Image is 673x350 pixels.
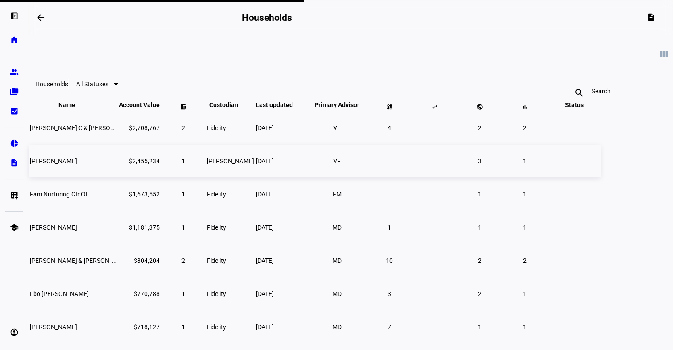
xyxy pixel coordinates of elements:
[256,191,274,198] span: [DATE]
[523,158,527,165] span: 1
[5,154,23,172] a: description
[119,244,160,277] td: $804,204
[207,224,226,231] span: Fidelity
[558,101,590,108] span: Status
[256,224,274,231] span: [DATE]
[119,311,160,343] td: $718,127
[388,124,391,131] span: 4
[207,290,226,297] span: Fidelity
[478,191,481,198] span: 1
[523,290,527,297] span: 1
[10,87,19,96] eth-mat-symbol: folder_copy
[181,290,185,297] span: 1
[5,63,23,81] a: group
[256,257,274,264] span: [DATE]
[30,158,77,165] span: Debora D Mayer
[256,323,274,331] span: [DATE]
[386,257,393,264] span: 10
[329,186,345,202] li: FM
[10,35,19,44] eth-mat-symbol: home
[523,124,527,131] span: 2
[207,158,254,165] span: [PERSON_NAME]
[659,49,669,59] mat-icon: view_module
[10,158,19,167] eth-mat-symbol: description
[256,101,306,108] span: Last updated
[10,328,19,337] eth-mat-symbol: account_circle
[207,323,226,331] span: Fidelity
[5,135,23,152] a: pie_chart
[10,191,19,200] eth-mat-symbol: list_alt_add
[181,191,185,198] span: 1
[329,319,345,335] li: MD
[5,83,23,100] a: folder_copy
[478,224,481,231] span: 1
[181,158,185,165] span: 1
[76,81,108,88] span: All Statuses
[329,120,345,136] li: VF
[207,191,226,198] span: Fidelity
[478,290,481,297] span: 2
[30,191,88,198] span: Fam Nurturing Ctr Of
[30,124,136,131] span: Vinita C & David L Ferrera
[181,124,185,131] span: 2
[181,323,185,331] span: 1
[388,323,391,331] span: 7
[523,224,527,231] span: 1
[388,290,391,297] span: 3
[388,224,391,231] span: 1
[329,253,345,269] li: MD
[119,145,160,177] td: $2,455,234
[329,153,345,169] li: VF
[10,107,19,115] eth-mat-symbol: bid_landscape
[10,12,19,20] eth-mat-symbol: left_panel_open
[30,323,77,331] span: Kashif Sheikh
[119,101,160,108] span: Account Value
[256,124,274,131] span: [DATE]
[30,290,89,297] span: Fbo Marian S Pruslin
[10,223,19,232] eth-mat-symbol: school
[119,178,160,210] td: $1,673,552
[256,158,274,165] span: [DATE]
[478,257,481,264] span: 2
[35,12,46,23] mat-icon: arrow_backwards
[35,81,68,88] eth-data-table-title: Households
[10,139,19,148] eth-mat-symbol: pie_chart
[207,257,226,264] span: Fidelity
[10,68,19,77] eth-mat-symbol: group
[592,88,643,95] input: Search
[256,290,274,297] span: [DATE]
[30,257,131,264] span: Linda Stathoplos & John Lee Lillibridge Iii
[5,102,23,120] a: bid_landscape
[569,88,590,98] mat-icon: search
[308,101,366,108] span: Primary Advisor
[30,224,77,231] span: John Lee Lillibridge Iii
[181,224,185,231] span: 1
[523,191,527,198] span: 1
[119,277,160,310] td: $770,788
[181,257,185,264] span: 2
[478,158,481,165] span: 3
[5,31,23,49] a: home
[209,101,251,108] span: Custodian
[329,286,345,302] li: MD
[523,323,527,331] span: 1
[242,12,292,23] h2: Households
[119,112,160,144] td: $2,708,767
[329,219,345,235] li: MD
[478,124,481,131] span: 2
[478,323,481,331] span: 1
[207,124,226,131] span: Fidelity
[58,101,88,108] span: Name
[646,13,655,22] mat-icon: description
[523,257,527,264] span: 2
[119,211,160,243] td: $1,181,375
